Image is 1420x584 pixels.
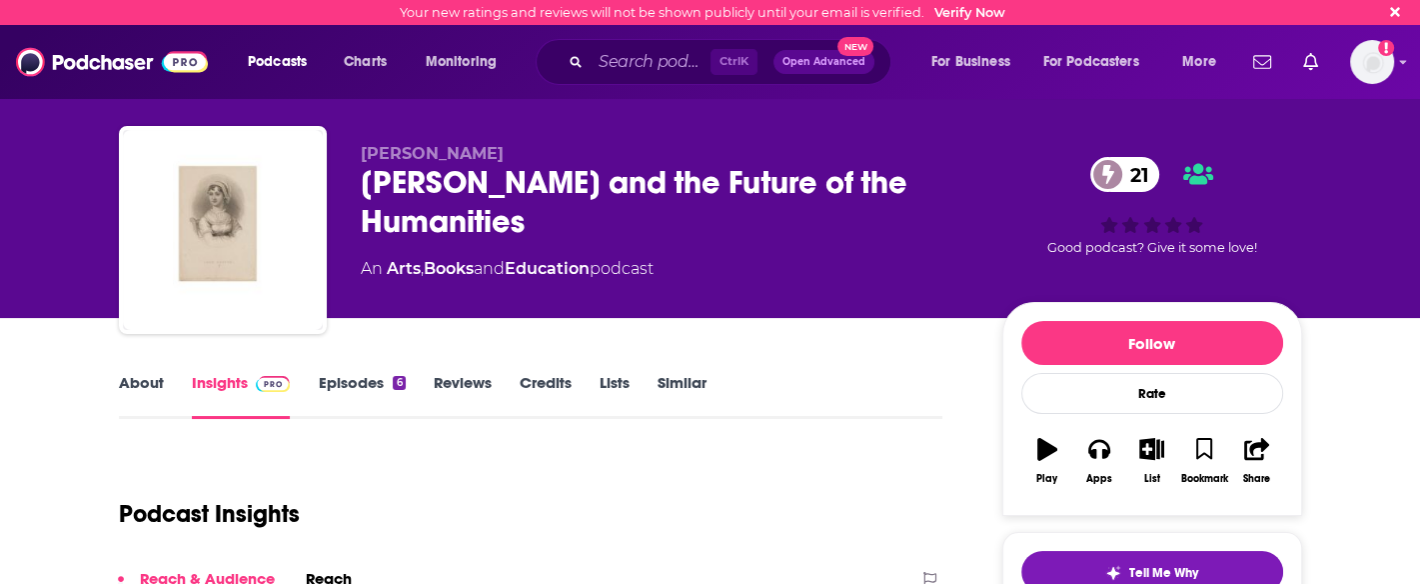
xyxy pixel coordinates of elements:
[782,57,865,67] span: Open Advanced
[555,39,910,85] div: Search podcasts, credits, & more...
[1144,473,1160,485] div: List
[123,130,323,330] img: Jane Austen and the Future of the Humanities
[1021,321,1283,365] button: Follow
[256,376,291,392] img: Podchaser Pro
[773,50,874,74] button: Open AdvancedNew
[1021,425,1073,497] button: Play
[1350,40,1394,84] button: Show profile menu
[1110,157,1159,192] span: 21
[426,48,497,76] span: Monitoring
[505,259,590,278] a: Education
[837,37,873,56] span: New
[710,49,757,75] span: Ctrl K
[934,5,1005,20] a: Verify Now
[412,46,523,78] button: open menu
[192,373,291,419] a: InsightsPodchaser Pro
[1036,473,1057,485] div: Play
[1243,473,1270,485] div: Share
[400,5,1005,20] div: Your new ratings and reviews will not be shown publicly until your email is verified.
[361,257,654,281] div: An podcast
[248,48,307,76] span: Podcasts
[1105,565,1121,581] img: tell me why sparkle
[1245,45,1279,79] a: Show notifications dropdown
[1378,40,1394,56] svg: Email not verified
[931,48,1010,76] span: For Business
[1086,473,1112,485] div: Apps
[1182,48,1216,76] span: More
[361,144,504,163] span: [PERSON_NAME]
[1350,40,1394,84] span: Logged in as AnnPryor
[16,43,208,81] img: Podchaser - Follow, Share and Rate Podcasts
[1030,46,1168,78] button: open menu
[1178,425,1230,497] button: Bookmark
[421,259,424,278] span: ,
[1047,240,1257,255] span: Good podcast? Give it some love!
[600,373,630,419] a: Lists
[1168,46,1241,78] button: open menu
[331,46,399,78] a: Charts
[1180,473,1227,485] div: Bookmark
[1350,40,1394,84] img: User Profile
[387,259,421,278] a: Arts
[424,259,474,278] a: Books
[1295,45,1326,79] a: Show notifications dropdown
[1043,48,1139,76] span: For Podcasters
[318,373,405,419] a: Episodes6
[520,373,572,419] a: Credits
[1073,425,1125,497] button: Apps
[119,373,164,419] a: About
[1021,373,1283,414] div: Rate
[1230,425,1282,497] button: Share
[474,259,505,278] span: and
[591,46,710,78] input: Search podcasts, credits, & more...
[393,376,405,390] div: 6
[344,48,387,76] span: Charts
[658,373,707,419] a: Similar
[1125,425,1177,497] button: List
[119,499,300,529] h1: Podcast Insights
[1002,144,1302,268] div: 21Good podcast? Give it some love!
[1090,157,1159,192] a: 21
[434,373,492,419] a: Reviews
[1129,565,1198,581] span: Tell Me Why
[234,46,333,78] button: open menu
[917,46,1035,78] button: open menu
